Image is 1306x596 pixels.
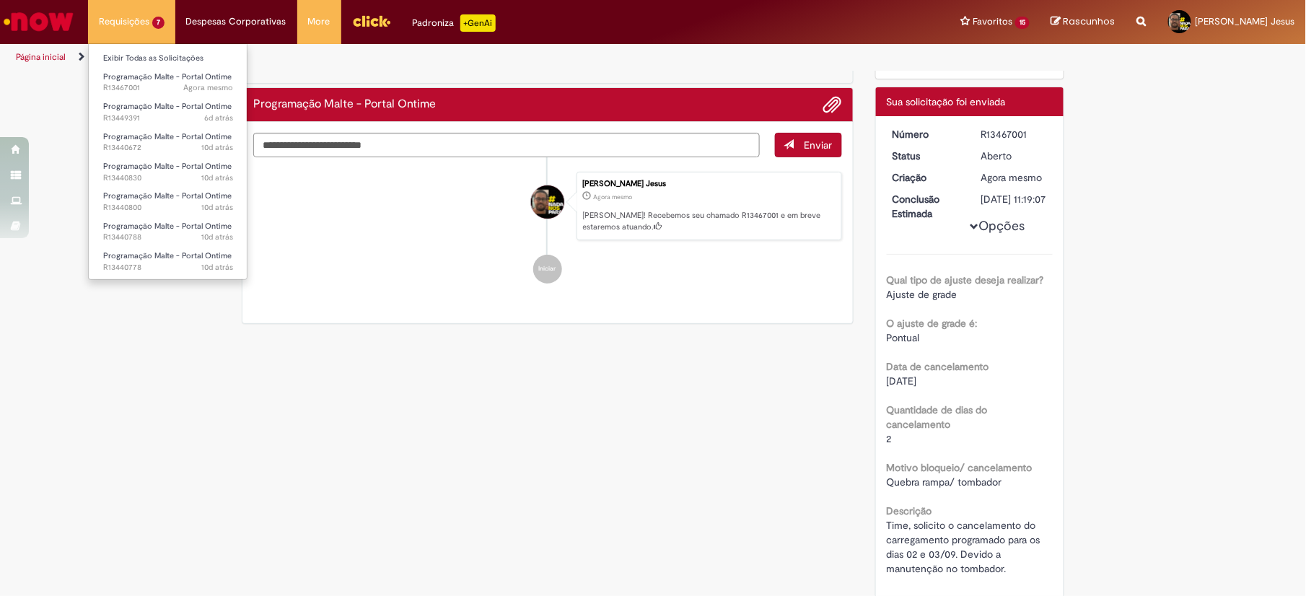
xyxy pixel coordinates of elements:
span: Programação Malte - Portal Ontime [103,190,232,201]
span: More [308,14,330,29]
span: R13467001 [103,82,233,94]
a: Rascunhos [1051,15,1116,29]
div: 01/09/2025 10:19:04 [981,170,1048,185]
ul: Trilhas de página [11,44,860,71]
span: 2 [887,432,892,445]
span: [PERSON_NAME] Jesus [1196,15,1295,27]
span: Requisições [99,14,149,29]
time: 26/08/2025 16:13:47 [204,113,233,123]
span: Favoritos [973,14,1012,29]
span: Programação Malte - Portal Ontime [103,101,232,112]
time: 01/09/2025 10:19:04 [594,193,633,201]
span: Programação Malte - Portal Ontime [103,71,232,82]
span: R13440830 [103,172,233,184]
img: ServiceNow [1,7,76,36]
time: 22/08/2025 16:23:44 [201,232,233,242]
dt: Status [882,149,970,163]
span: Programação Malte - Portal Ontime [103,161,232,172]
textarea: Digite sua mensagem aqui... [253,133,760,157]
span: Quebra rampa/ tombador [887,476,1002,488]
span: 10d atrás [201,202,233,213]
span: 7 [152,17,165,29]
span: Agora mesmo [981,171,1042,184]
a: Aberto R13467001 : Programação Malte - Portal Ontime [89,69,247,96]
span: 10d atrás [201,262,233,273]
span: R13440778 [103,262,233,273]
time: 22/08/2025 16:29:38 [201,172,233,183]
time: 22/08/2025 16:25:35 [201,202,233,213]
li: Daniel Luiz Mendes Michilles Jesus [253,172,842,241]
a: Página inicial [16,51,66,63]
span: [DATE] [887,374,917,387]
span: 15 [1015,17,1030,29]
span: Despesas Corporativas [186,14,286,29]
time: 01/09/2025 10:19:04 [981,171,1042,184]
span: Agora mesmo [594,193,633,201]
time: 22/08/2025 17:08:41 [201,142,233,153]
span: Agora mesmo [183,82,233,93]
span: Rascunhos [1064,14,1116,28]
b: Descrição [887,504,932,517]
b: Quantidade de dias do cancelamento [887,403,988,431]
p: +GenAi [460,14,496,32]
span: Pontual [887,331,920,344]
p: [PERSON_NAME]! Recebemos seu chamado R13467001 e em breve estaremos atuando. [583,210,834,232]
ul: Requisições [88,43,247,280]
button: Enviar [775,133,842,157]
a: Aberto R13440800 : Programação Malte - Portal Ontime [89,188,247,215]
dt: Número [882,127,970,141]
div: [DATE] 11:19:07 [981,192,1048,206]
span: Sua solicitação foi enviada [887,95,1006,108]
img: click_logo_yellow_360x200.png [352,10,391,32]
span: 6d atrás [204,113,233,123]
b: Data de cancelamento [887,360,989,373]
span: R13440672 [103,142,233,154]
b: Qual tipo de ajuste deseja realizar? [887,273,1044,286]
div: Daniel Luiz Mendes Michilles Jesus [531,185,564,219]
a: Aberto R13440778 : Programação Malte - Portal Ontime [89,248,247,275]
span: Programação Malte - Portal Ontime [103,221,232,232]
b: Motivo bloqueio/ cancelamento [887,461,1033,474]
span: R13440800 [103,202,233,214]
h2: Programação Malte - Portal Ontime Histórico de tíquete [253,98,436,111]
a: Aberto R13449391 : Programação Malte - Portal Ontime [89,99,247,126]
span: Programação Malte - Portal Ontime [103,131,232,142]
dt: Criação [882,170,970,185]
button: Adicionar anexos [823,95,842,114]
span: Enviar [805,139,833,152]
span: R13440788 [103,232,233,243]
a: Aberto R13440788 : Programação Malte - Portal Ontime [89,219,247,245]
a: Aberto R13440672 : Programação Malte - Portal Ontime [89,129,247,156]
ul: Histórico de tíquete [253,157,842,299]
a: Exibir Todas as Solicitações [89,51,247,66]
span: Time, solicito o cancelamento do carregamento programado para os dias 02 e 03/09. Devido a manute... [887,519,1043,575]
div: Padroniza [413,14,496,32]
div: [PERSON_NAME] Jesus [583,180,834,188]
time: 22/08/2025 16:21:50 [201,262,233,273]
span: R13449391 [103,113,233,124]
dt: Conclusão Estimada [882,192,970,221]
span: Ajuste de grade [887,288,957,301]
time: 01/09/2025 10:19:05 [183,82,233,93]
span: 10d atrás [201,232,233,242]
span: Programação Malte - Portal Ontime [103,250,232,261]
span: 10d atrás [201,172,233,183]
b: O ajuste de grade é: [887,317,978,330]
a: Aberto R13440830 : Programação Malte - Portal Ontime [89,159,247,185]
div: R13467001 [981,127,1048,141]
span: 10d atrás [201,142,233,153]
div: Aberto [981,149,1048,163]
